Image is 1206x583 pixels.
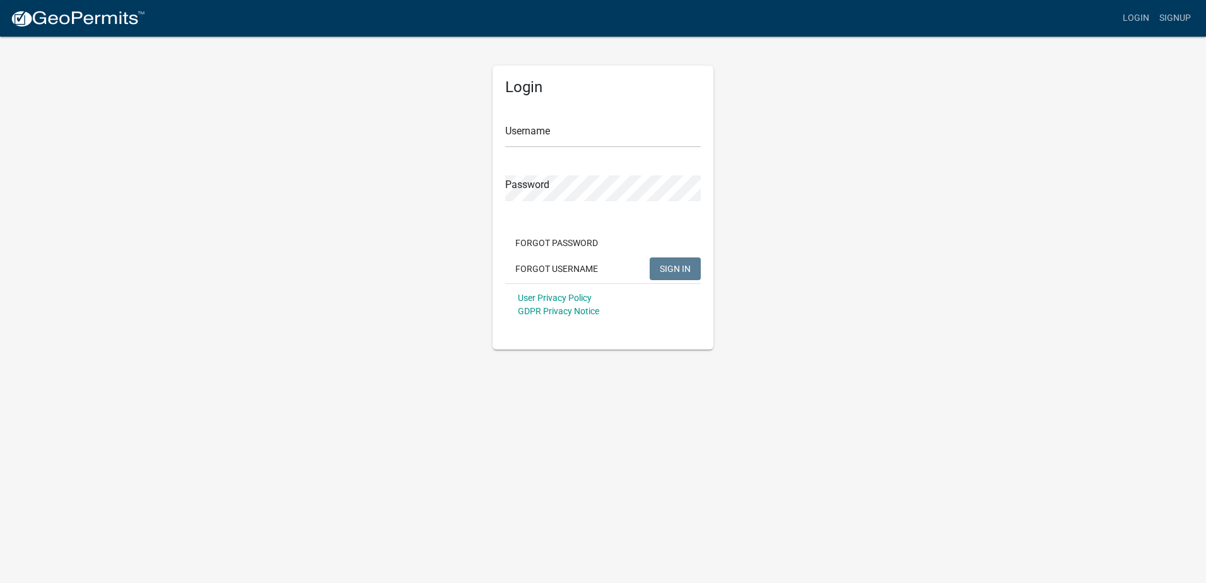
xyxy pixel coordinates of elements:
a: GDPR Privacy Notice [518,306,599,316]
h5: Login [505,78,701,97]
a: Login [1118,6,1154,30]
a: User Privacy Policy [518,293,592,303]
button: Forgot Username [505,257,608,280]
button: SIGN IN [650,257,701,280]
button: Forgot Password [505,232,608,254]
span: SIGN IN [660,263,691,273]
a: Signup [1154,6,1196,30]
